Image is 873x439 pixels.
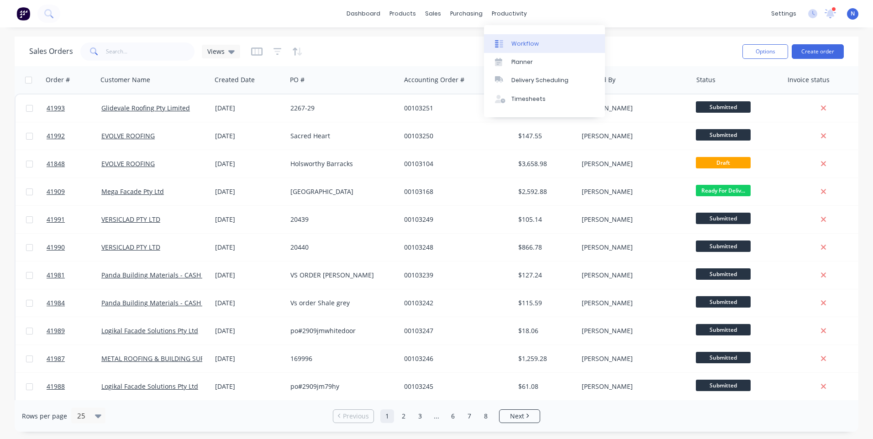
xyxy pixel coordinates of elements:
div: [DATE] [215,159,283,168]
div: 00103249 [404,215,505,224]
a: Page 1 is your current page [380,409,394,423]
a: 41848 [47,150,101,178]
div: [DATE] [215,271,283,280]
h1: Sales Orders [29,47,73,56]
span: Rows per page [22,412,67,421]
div: 00103245 [404,382,505,391]
div: [PERSON_NAME] [582,131,683,141]
a: Page 7 [463,409,476,423]
div: [PERSON_NAME] [582,382,683,391]
a: 41987 [47,345,101,372]
div: 00103239 [404,271,505,280]
span: Submitted [696,240,751,252]
div: $866.78 [518,243,572,252]
span: 41984 [47,298,65,308]
a: Workflow [484,34,605,52]
div: $105.14 [518,215,572,224]
span: Submitted [696,324,751,335]
div: [PERSON_NAME] [582,243,683,252]
span: 41990 [47,243,65,252]
span: 41992 [47,131,65,141]
a: Next page [500,412,540,421]
span: Submitted [696,296,751,308]
a: EVOLVE ROOFING [101,159,155,168]
div: [DATE] [215,104,283,113]
span: Previous [343,412,369,421]
a: Glidevale Roofing Pty Limited [101,104,190,112]
a: 41989 [47,317,101,345]
div: 00103251 [404,104,505,113]
div: [PERSON_NAME] [582,104,683,113]
span: 41981 [47,271,65,280]
div: 00103168 [404,187,505,196]
a: 41909 [47,178,101,205]
a: Mega Facade Pty Ltd [101,187,164,196]
div: [DATE] [215,354,283,363]
div: po#2909jmwhitedoor [290,326,392,335]
span: Submitted [696,380,751,391]
span: Submitted [696,129,751,141]
div: 20439 [290,215,392,224]
a: Page 8 [479,409,493,423]
div: $61.08 [518,382,572,391]
div: 00103242 [404,298,505,308]
div: $127.24 [518,271,572,280]
div: productivity [487,7,531,21]
a: Panda Building Materials - CASH SALE [101,298,217,307]
div: $115.59 [518,298,572,308]
div: po#2909jm79hy [290,382,392,391]
span: N [851,10,855,18]
a: METAL ROOFING & BUILDING SUPPLIES PTY LTD [101,354,246,363]
div: Delivery Scheduling [511,76,568,84]
a: Previous page [333,412,373,421]
div: Created Date [215,75,255,84]
a: Page 6 [446,409,460,423]
a: 41992 [47,122,101,150]
span: Draft [696,157,751,168]
a: EVOLVE ROOFING [101,131,155,140]
div: Planner [511,58,533,66]
a: Logikal Facade Solutions Pty Ltd [101,326,198,335]
span: 41848 [47,159,65,168]
span: 41909 [47,187,65,196]
div: Workflow [511,40,539,48]
span: Submitted [696,213,751,224]
div: purchasing [446,7,487,21]
div: Accounting Order # [404,75,464,84]
div: 00103246 [404,354,505,363]
div: Status [696,75,715,84]
div: Customer Name [100,75,150,84]
div: [DATE] [215,326,283,335]
div: Vs order Shale grey [290,298,392,308]
a: Panda Building Materials - CASH SALE [101,271,217,279]
div: sales [421,7,446,21]
a: 41984 [47,289,101,317]
div: $3,658.98 [518,159,572,168]
div: [DATE] [215,243,283,252]
div: 00103247 [404,326,505,335]
div: 2267-29 [290,104,392,113]
div: 00103104 [404,159,505,168]
button: Create order [792,44,844,59]
span: 41989 [47,326,65,335]
a: Page 3 [413,409,427,423]
div: 169996 [290,354,392,363]
span: Submitted [696,101,751,113]
a: dashboard [342,7,385,21]
div: [DATE] [215,187,283,196]
div: 20440 [290,243,392,252]
span: Submitted [696,352,751,363]
a: 41981 [47,261,101,289]
span: 41993 [47,104,65,113]
div: Holsworthy Barracks [290,159,392,168]
a: 41990 [47,234,101,261]
div: Invoice status [788,75,830,84]
a: Page 2 [397,409,410,423]
button: Options [742,44,788,59]
span: 41988 [47,382,65,391]
div: [DATE] [215,215,283,224]
div: [GEOGRAPHIC_DATA] [290,187,392,196]
div: [PERSON_NAME] [582,271,683,280]
div: [PERSON_NAME] [582,298,683,308]
input: Search... [106,42,195,61]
